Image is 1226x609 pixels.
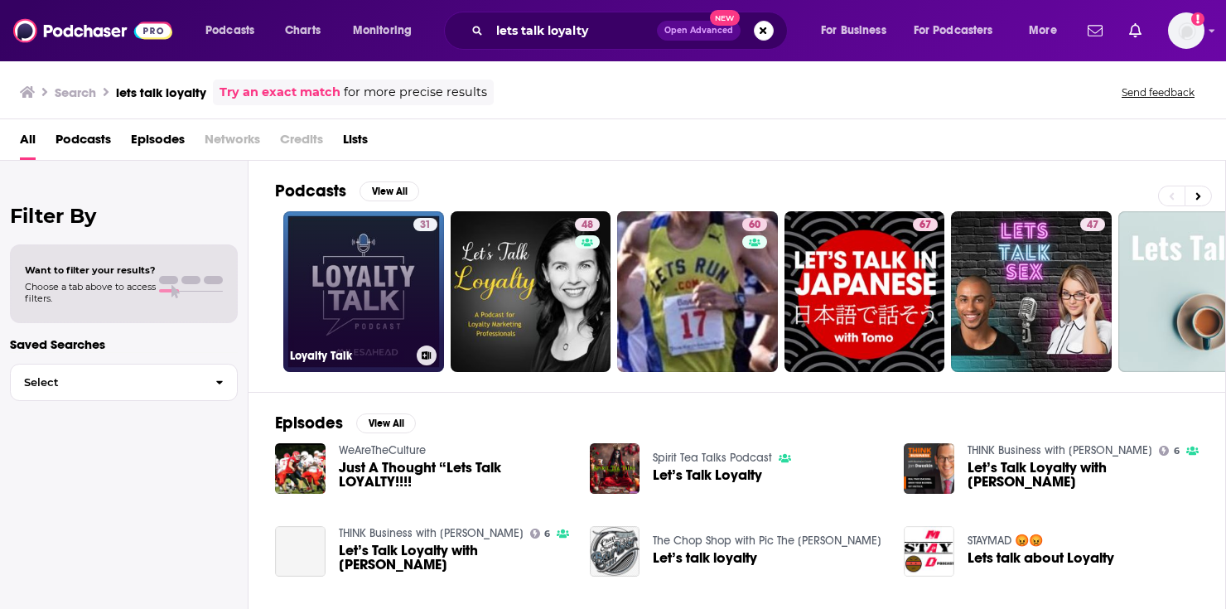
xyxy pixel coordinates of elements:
[451,211,611,372] a: 48
[951,211,1112,372] a: 47
[710,10,740,26] span: New
[56,126,111,160] a: Podcasts
[283,211,444,372] a: 31Loyalty Talk
[653,468,762,482] a: Let’s Talk Loyalty
[617,211,778,372] a: 60
[1080,218,1105,231] a: 47
[1081,17,1109,45] a: Show notifications dropdown
[749,217,760,234] span: 60
[13,15,172,46] img: Podchaser - Follow, Share and Rate Podcasts
[968,443,1152,457] a: THINK Business with Jon Dwoskin
[339,544,570,572] a: Let’s Talk Loyalty with Paula Thomas
[968,534,1043,548] a: STAYMAD 😡😡
[413,218,437,231] a: 31
[904,526,954,577] img: Lets talk about Loyalty
[968,551,1114,565] a: Lets talk about Loyalty
[344,83,487,102] span: for more precise results
[339,544,570,572] span: Let’s Talk Loyalty with [PERSON_NAME]
[1029,19,1057,42] span: More
[653,534,881,548] a: The Chop Shop with Pic The Barber
[1117,85,1199,99] button: Send feedback
[116,85,206,100] h3: lets talk loyalty
[285,19,321,42] span: Charts
[356,413,416,433] button: View All
[903,17,1017,44] button: open menu
[55,85,96,100] h3: Search
[582,217,593,234] span: 48
[205,126,260,160] span: Networks
[360,181,419,201] button: View All
[131,126,185,160] a: Episodes
[653,551,757,565] a: Let’s talk loyalty
[490,17,657,44] input: Search podcasts, credits, & more...
[653,451,772,465] a: Spirit Tea Talks Podcast
[590,526,640,577] img: Let’s talk loyalty
[821,19,886,42] span: For Business
[220,83,340,102] a: Try an exact match
[275,413,343,433] h2: Episodes
[205,19,254,42] span: Podcasts
[10,336,238,352] p: Saved Searches
[275,413,416,433] a: EpisodesView All
[275,181,419,201] a: PodcastsView All
[1087,217,1098,234] span: 47
[809,17,907,44] button: open menu
[575,218,600,231] a: 48
[544,530,550,538] span: 6
[194,17,276,44] button: open menu
[420,217,431,234] span: 31
[1168,12,1204,49] img: User Profile
[919,217,931,234] span: 67
[20,126,36,160] a: All
[339,443,426,457] a: WeAreTheCulture
[913,218,938,231] a: 67
[1168,12,1204,49] span: Logged in as oliviaschaefers
[275,526,326,577] a: Let’s Talk Loyalty with Paula Thomas
[968,461,1199,489] span: Let’s Talk Loyalty with [PERSON_NAME]
[590,443,640,494] img: Let’s Talk Loyalty
[1122,17,1148,45] a: Show notifications dropdown
[280,126,323,160] span: Credits
[25,264,156,276] span: Want to filter your results?
[10,364,238,401] button: Select
[1191,12,1204,26] svg: Add a profile image
[11,377,202,388] span: Select
[275,443,326,494] img: Just A Thought “Lets Talk LOYALTY!!!!
[1174,447,1180,455] span: 6
[968,461,1199,489] a: Let’s Talk Loyalty with Paula Thomas
[1168,12,1204,49] button: Show profile menu
[353,19,412,42] span: Monitoring
[339,526,524,540] a: THINK Business with Jon Dwoskin
[339,461,570,489] a: Just A Thought “Lets Talk LOYALTY!!!!
[460,12,804,50] div: Search podcasts, credits, & more...
[904,443,954,494] img: Let’s Talk Loyalty with Paula Thomas
[657,21,741,41] button: Open AdvancedNew
[1159,446,1180,456] a: 6
[274,17,331,44] a: Charts
[343,126,368,160] a: Lists
[530,529,551,539] a: 6
[290,349,410,363] h3: Loyalty Talk
[1017,17,1078,44] button: open menu
[784,211,945,372] a: 67
[914,19,993,42] span: For Podcasters
[341,17,433,44] button: open menu
[275,181,346,201] h2: Podcasts
[664,27,733,35] span: Open Advanced
[742,218,767,231] a: 60
[10,204,238,228] h2: Filter By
